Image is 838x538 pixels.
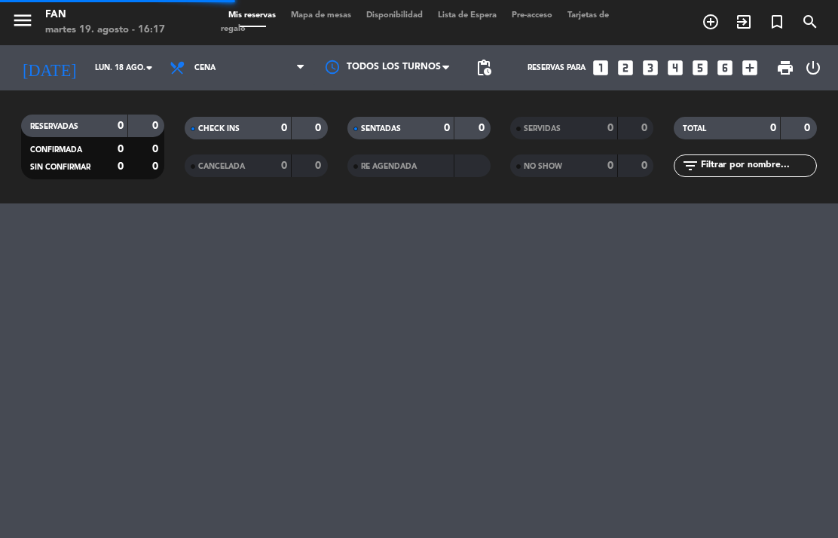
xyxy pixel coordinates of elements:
span: BUSCAR [794,9,827,35]
strong: 0 [770,123,776,133]
span: print [776,59,794,77]
span: Disponibilidad [359,11,430,20]
i: [DATE] [11,52,87,84]
button: menu [11,9,34,37]
strong: 0 [118,161,124,172]
div: LOG OUT [800,45,827,90]
span: NO SHOW [524,163,562,170]
span: RE AGENDADA [361,163,417,170]
span: Reserva especial [760,9,794,35]
strong: 0 [281,123,287,133]
i: add_circle_outline [702,13,720,31]
span: SENTADAS [361,125,401,133]
strong: 0 [479,123,488,133]
i: looks_two [616,58,635,78]
span: CANCELADA [198,163,245,170]
i: looks_one [591,58,610,78]
span: pending_actions [475,59,493,77]
span: Mis reservas [221,11,283,20]
span: Reservas para [528,63,586,72]
i: menu [11,9,34,32]
div: martes 19. agosto - 16:17 [45,23,165,38]
strong: 0 [641,160,650,171]
strong: 0 [315,123,324,133]
span: CONFIRMADA [30,146,82,154]
strong: 0 [804,123,813,133]
strong: 0 [152,121,161,131]
i: exit_to_app [735,13,753,31]
strong: 0 [118,144,124,154]
strong: 0 [281,160,287,171]
strong: 0 [152,161,161,172]
input: Filtrar por nombre... [699,157,816,174]
i: arrow_drop_down [140,59,158,77]
span: TOTAL [683,125,706,133]
i: looks_3 [641,58,660,78]
div: Fan [45,8,165,23]
i: add_box [740,58,760,78]
span: SIN CONFIRMAR [30,164,90,171]
i: looks_4 [665,58,685,78]
span: RESERVAR MESA [694,9,727,35]
span: WALK IN [727,9,760,35]
i: turned_in_not [768,13,786,31]
strong: 0 [607,123,613,133]
span: Lista de Espera [430,11,504,20]
i: power_settings_new [804,59,822,77]
strong: 0 [118,121,124,131]
strong: 0 [607,160,613,171]
span: Pre-acceso [504,11,560,20]
strong: 0 [315,160,324,171]
span: Mapa de mesas [283,11,359,20]
span: SERVIDAS [524,125,561,133]
i: search [801,13,819,31]
span: CHECK INS [198,125,240,133]
strong: 0 [444,123,450,133]
i: looks_6 [715,58,735,78]
strong: 0 [641,123,650,133]
strong: 0 [152,144,161,154]
span: RESERVADAS [30,123,78,130]
i: filter_list [681,157,699,175]
i: looks_5 [690,58,710,78]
